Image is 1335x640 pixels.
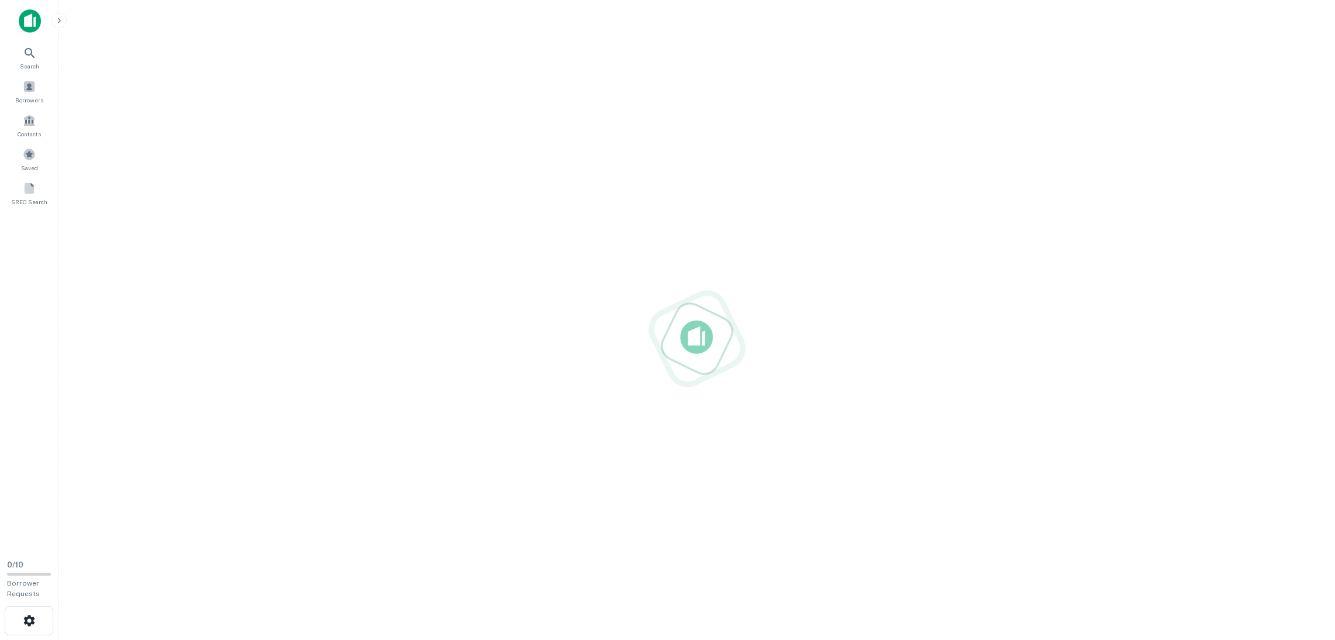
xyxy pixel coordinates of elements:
a: Saved [4,143,55,175]
img: capitalize-icon.png [19,9,41,33]
a: Contacts [4,109,55,141]
span: Search [20,61,39,71]
span: Borrowers [15,95,43,105]
span: Saved [21,163,38,173]
span: Borrower Requests [7,579,40,598]
span: SREO Search [11,197,47,207]
span: 0 / 10 [7,560,23,569]
iframe: Chat Widget [1276,546,1335,603]
a: Search [4,42,55,73]
a: SREO Search [4,177,55,209]
a: Borrowers [4,75,55,107]
span: Contacts [18,129,41,139]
